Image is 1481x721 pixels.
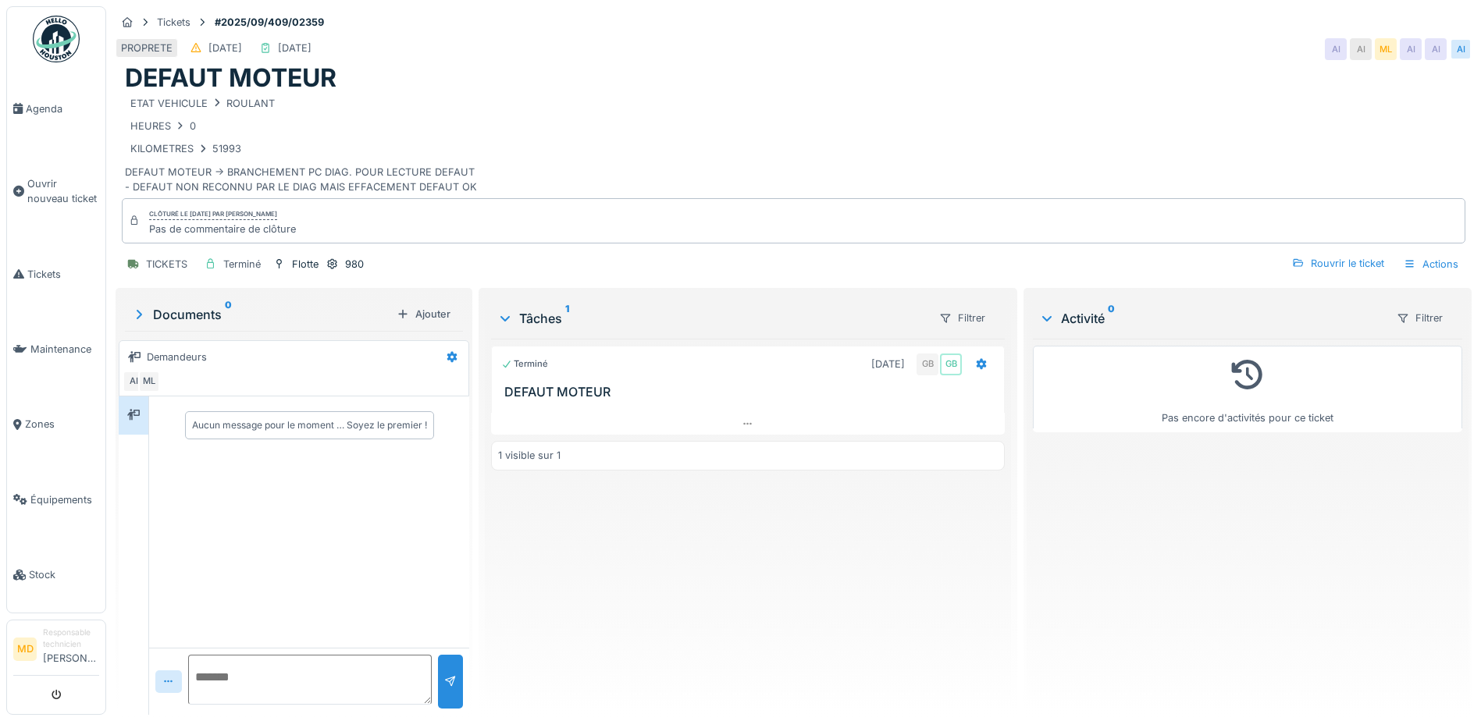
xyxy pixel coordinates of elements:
div: ML [138,371,160,392]
div: 980 [345,257,364,272]
span: Tickets [27,267,99,282]
div: Pas encore d'activités pour ce ticket [1043,353,1452,425]
div: TICKETS [146,257,187,272]
div: AI [1425,38,1447,60]
strong: #2025/09/409/02359 [208,15,330,30]
div: GB [917,353,938,375]
div: Activité [1039,309,1383,328]
img: Badge_color-CXgf-gQk.svg [33,16,80,62]
div: ETAT VEHICULE ROULANT [130,96,275,111]
sup: 1 [565,309,569,328]
span: Maintenance [30,342,99,357]
div: Documents [131,305,390,324]
div: Demandeurs [147,350,207,364]
sup: 0 [1108,309,1115,328]
div: [DATE] [208,41,242,55]
h1: DEFAUT MOTEUR [125,63,336,93]
div: Aucun message pour le moment … Soyez le premier ! [192,418,427,432]
span: Équipements [30,492,99,507]
div: [DATE] [278,41,312,55]
a: Ouvrir nouveau ticket [7,146,105,236]
div: Tickets [157,15,190,30]
div: Flotte [292,257,319,272]
div: Responsable technicien [43,627,99,651]
a: Équipements [7,462,105,537]
div: Rouvrir le ticket [1286,253,1390,274]
span: Ouvrir nouveau ticket [27,176,99,206]
a: Zones [7,387,105,462]
div: Tâches [497,309,926,328]
div: GB [940,353,962,375]
span: Agenda [26,101,99,116]
sup: 0 [225,305,232,324]
div: Actions [1397,253,1465,275]
span: Zones [25,417,99,432]
div: AI [123,371,144,392]
div: DEFAUT MOTEUR -> BRANCHEMENT PC DIAG. POUR LECTURE DEFAUT - DEFAUT NON RECONNU PAR LE DIAG MAIS E... [125,94,1462,195]
a: Tickets [7,236,105,311]
a: Stock [7,538,105,613]
div: Pas de commentaire de clôture [149,222,296,236]
div: AI [1325,38,1347,60]
div: AI [1400,38,1422,60]
div: 1 visible sur 1 [498,448,561,463]
div: Clôturé le [DATE] par [PERSON_NAME] [149,209,277,220]
div: Filtrer [1390,307,1450,329]
div: KILOMETRES 51993 [130,141,241,156]
div: HEURES 0 [130,119,196,133]
div: Terminé [501,357,548,371]
a: Maintenance [7,311,105,386]
div: Filtrer [932,307,992,329]
a: Agenda [7,71,105,146]
h3: DEFAUT MOTEUR [504,385,998,400]
div: Ajouter [390,304,457,325]
div: [DATE] [871,357,905,371]
div: Terminé [223,257,261,272]
div: AI [1450,38,1472,60]
li: MD [13,638,37,661]
div: PROPRETE [121,41,173,55]
div: AI [1350,38,1372,60]
span: Stock [29,567,99,582]
a: MD Responsable technicien[PERSON_NAME] [13,627,99,676]
div: ML [1375,38,1397,60]
li: [PERSON_NAME] [43,627,99,672]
